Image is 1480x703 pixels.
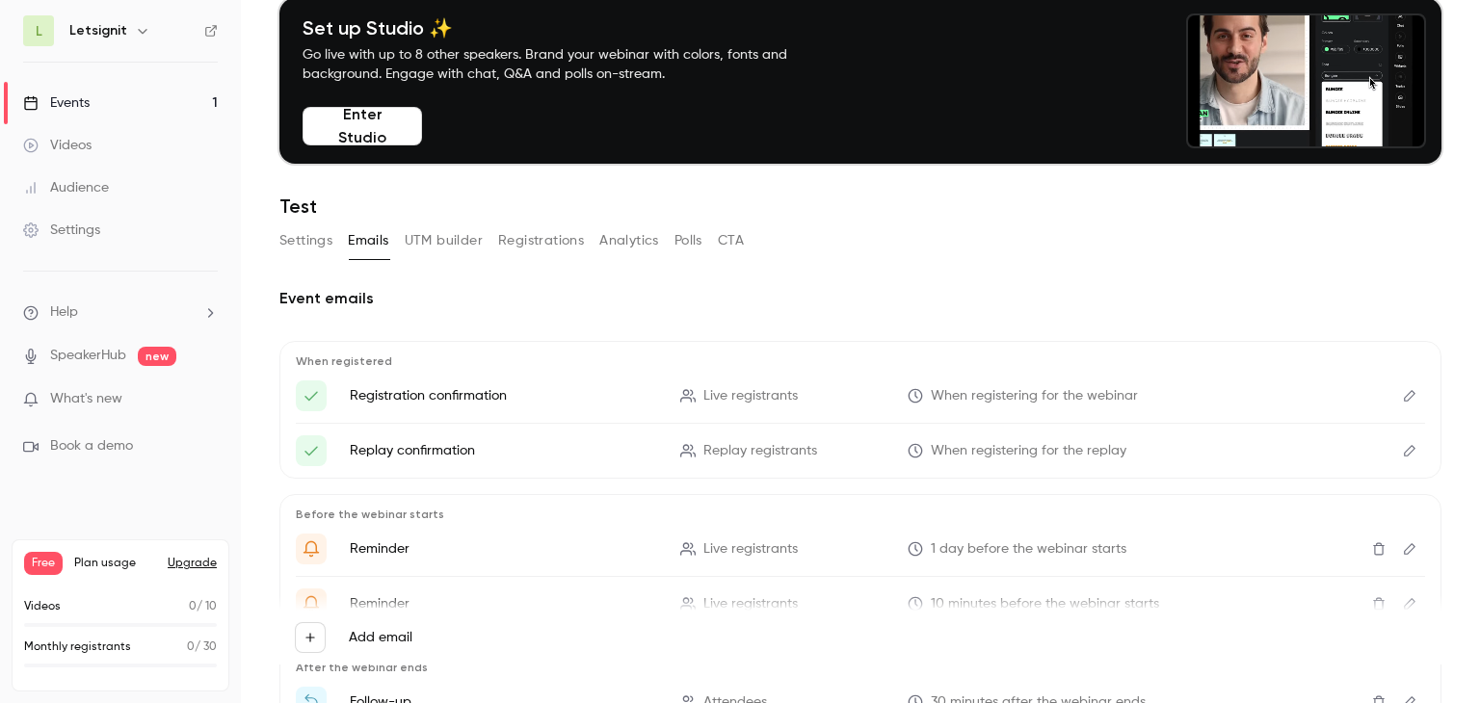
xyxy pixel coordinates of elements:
button: Polls [674,225,702,256]
p: Before the webinar starts [296,507,1425,522]
p: After the webinar ends [296,660,1425,675]
span: When registering for the replay [931,441,1126,461]
p: When registered [296,353,1425,369]
span: L [36,21,42,41]
p: Replay confirmation [350,441,657,460]
a: SpeakerHub [50,346,126,366]
div: Videos [23,136,92,155]
button: Settings [279,225,332,256]
h6: Letsignit [69,21,127,40]
button: Enter Studio [303,107,422,145]
p: Go live with up to 8 other speakers. Brand your webinar with colors, fonts and background. Engage... [303,45,832,84]
button: Edit [1394,435,1425,466]
span: 0 [189,601,197,612]
p: Registration confirmation [350,386,657,405]
span: 0 [187,641,195,653]
span: Replay registrants [703,441,817,461]
button: Emails [348,225,388,256]
label: Add email [349,628,412,647]
span: Live registrants [703,539,798,560]
p: / 10 [189,598,217,615]
p: / 30 [187,638,217,656]
span: Book a demo [50,436,133,456]
div: Audience [23,178,109,197]
div: Settings [23,221,100,240]
span: Help [50,302,78,323]
button: Delete [1363,588,1394,619]
span: What's new [50,389,122,409]
button: CTA [718,225,744,256]
span: When registering for the webinar [931,386,1138,406]
div: Events [23,93,90,113]
p: Reminder [350,594,657,613]
button: Edit [1394,380,1425,411]
span: Live registrants [703,386,798,406]
button: Registrations [498,225,584,256]
li: Here's your access link to {{ event_name }}! [296,435,1425,466]
h4: Set up Studio ✨ [303,16,832,39]
h1: Test [279,195,1441,218]
p: Videos [24,598,61,615]
span: new [138,347,176,366]
button: Edit [1394,588,1425,619]
li: help-dropdown-opener [23,302,218,323]
p: Reminder [350,539,657,559]
li: {{ event_name }} is about to go live [296,588,1425,619]
li: Here's your access link to {{ event_name }}! [296,380,1425,411]
span: 1 day before the webinar starts [931,539,1126,560]
span: Free [24,552,63,575]
button: Delete [1363,534,1394,564]
h2: Event emails [279,287,1441,310]
span: Live registrants [703,594,798,614]
button: Edit [1394,534,1425,564]
button: UTM builder [405,225,483,256]
li: Get Ready for '{{ event_name }}' tomorrow! [296,534,1425,564]
span: Plan usage [74,556,156,571]
button: Analytics [599,225,659,256]
p: Monthly registrants [24,638,131,656]
span: 10 minutes before the webinar starts [931,594,1159,614]
button: Upgrade [168,556,217,571]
